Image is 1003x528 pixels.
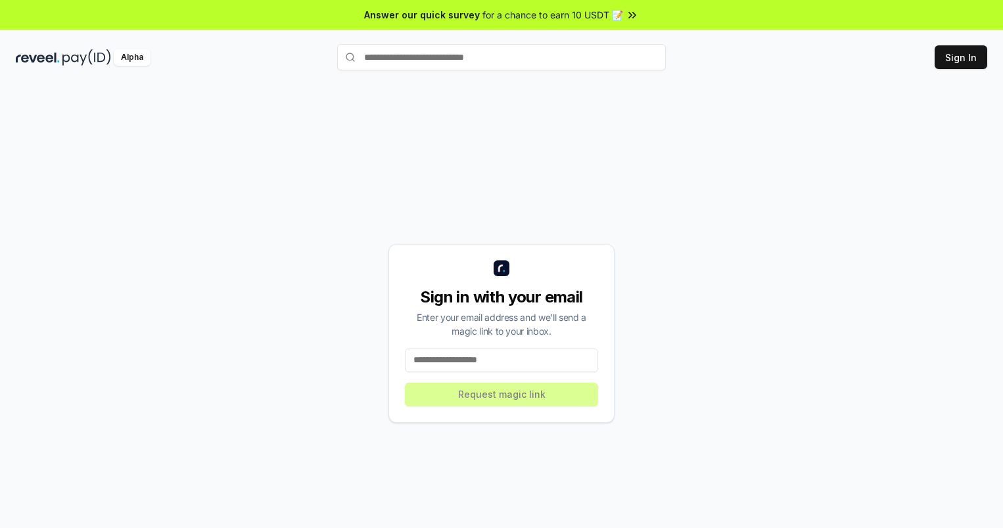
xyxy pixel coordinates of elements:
div: Alpha [114,49,151,66]
button: Sign In [935,45,987,69]
div: Sign in with your email [405,287,598,308]
span: Answer our quick survey [364,8,480,22]
img: reveel_dark [16,49,60,66]
div: Enter your email address and we’ll send a magic link to your inbox. [405,310,598,338]
img: logo_small [494,260,509,276]
img: pay_id [62,49,111,66]
span: for a chance to earn 10 USDT 📝 [482,8,623,22]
